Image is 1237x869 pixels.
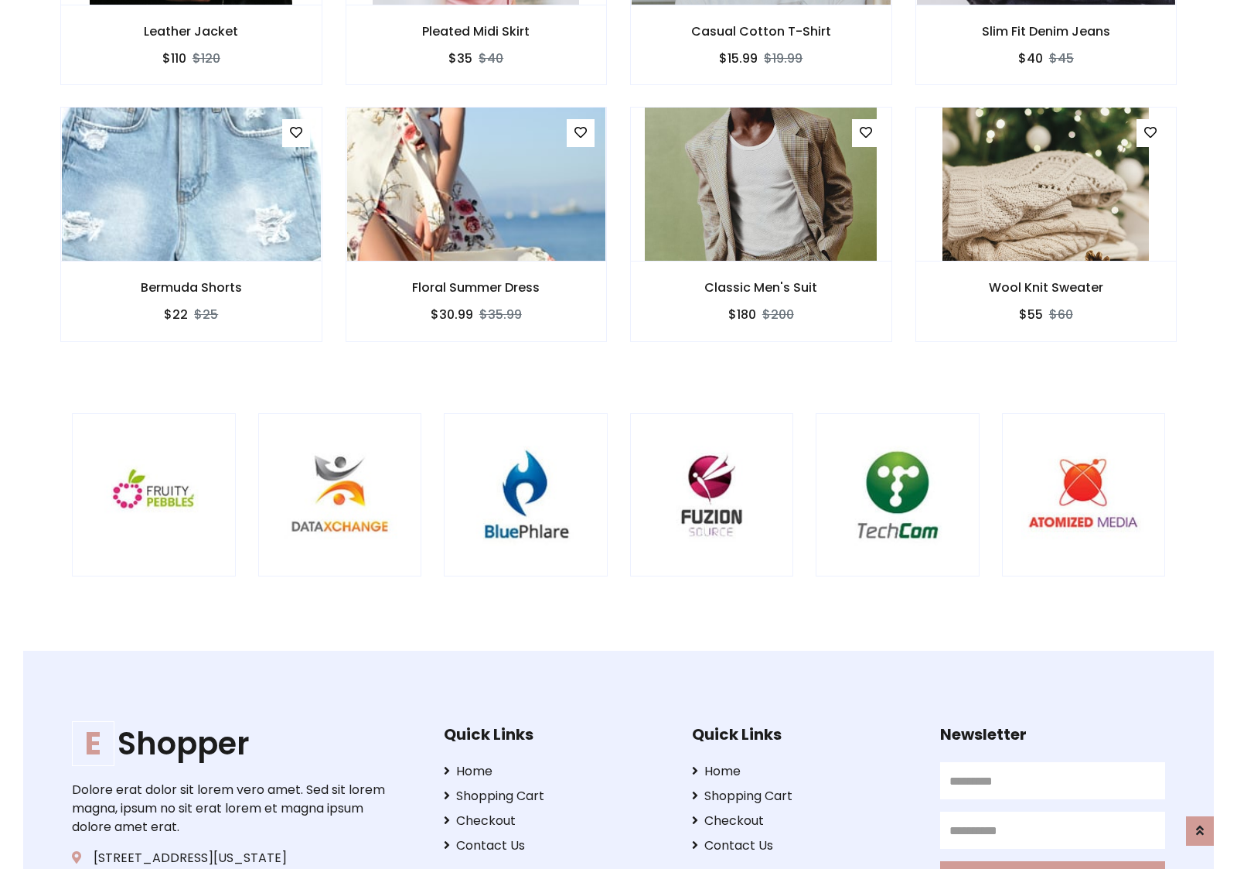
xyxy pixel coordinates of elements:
h6: $180 [728,307,756,322]
h6: Wool Knit Sweater [916,280,1177,295]
h6: $35 [448,51,472,66]
del: $45 [1049,50,1074,67]
h6: Casual Cotton T-Shirt [631,24,891,39]
h6: $22 [164,307,188,322]
h6: Bermuda Shorts [61,280,322,295]
h6: Slim Fit Denim Jeans [916,24,1177,39]
del: $60 [1049,306,1073,323]
a: Contact Us [692,836,917,855]
a: EShopper [72,725,395,762]
del: $25 [194,306,218,323]
h5: Quick Links [444,725,669,744]
a: Shopping Cart [444,787,669,806]
del: $200 [762,306,794,323]
a: Shopping Cart [692,787,917,806]
del: $120 [193,50,220,67]
del: $40 [479,50,503,67]
p: Dolore erat dolor sit lorem vero amet. Sed sit lorem magna, ipsum no sit erat lorem et magna ipsu... [72,781,395,836]
h6: $30.99 [431,307,473,322]
h6: $110 [162,51,186,66]
h6: $55 [1019,307,1043,322]
h1: Shopper [72,725,395,762]
h6: $40 [1018,51,1043,66]
h6: $15.99 [719,51,758,66]
p: [STREET_ADDRESS][US_STATE] [72,849,395,867]
a: Home [444,762,669,781]
a: Checkout [692,812,917,830]
h6: Classic Men's Suit [631,280,891,295]
h6: Pleated Midi Skirt [346,24,607,39]
a: Contact Us [444,836,669,855]
h5: Quick Links [692,725,917,744]
span: E [72,721,114,766]
h5: Newsletter [940,725,1165,744]
del: $19.99 [764,50,803,67]
h6: Floral Summer Dress [346,280,607,295]
h6: Leather Jacket [61,24,322,39]
a: Checkout [444,812,669,830]
del: $35.99 [479,306,522,323]
a: Home [692,762,917,781]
